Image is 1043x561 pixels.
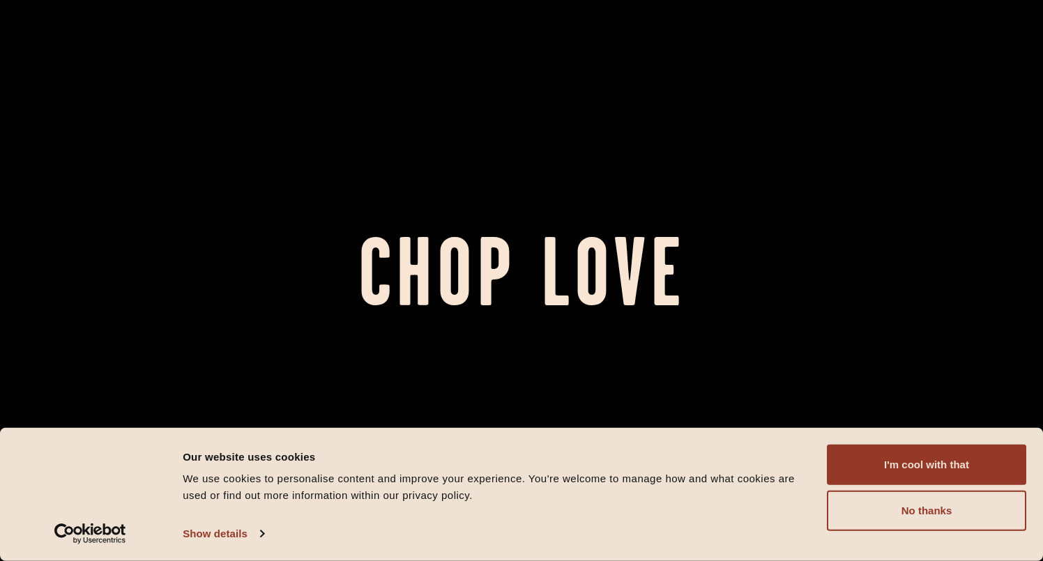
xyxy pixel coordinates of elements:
[183,470,811,504] div: We use cookies to personalise content and improve your experience. You're welcome to manage how a...
[827,445,1026,485] button: I'm cool with that
[183,448,811,465] div: Our website uses cookies
[29,523,151,544] a: Usercentrics Cookiebot - opens in a new window
[183,523,264,544] a: Show details
[827,491,1026,531] button: No thanks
